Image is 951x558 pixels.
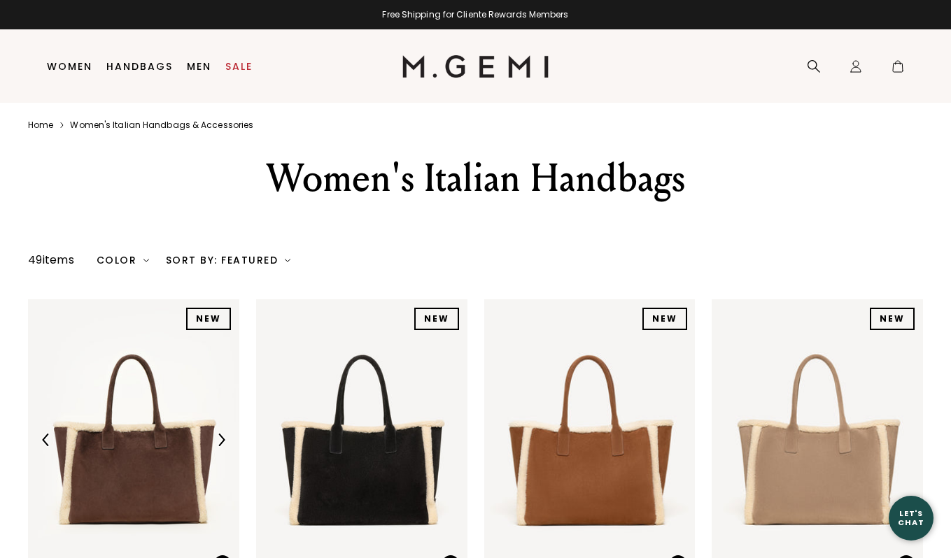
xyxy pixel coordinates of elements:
[166,255,290,266] div: Sort By: Featured
[870,308,915,330] div: NEW
[187,61,211,72] a: Men
[215,434,227,446] img: Next Arrow
[40,434,52,446] img: Previous Arrow
[106,61,173,72] a: Handbags
[28,252,74,269] div: 49 items
[97,255,149,266] div: Color
[642,308,687,330] div: NEW
[143,257,149,263] img: chevron-down.svg
[402,55,549,78] img: M.Gemi
[28,120,53,131] a: Home
[889,509,934,527] div: Let's Chat
[225,61,253,72] a: Sale
[285,257,290,263] img: chevron-down.svg
[216,153,735,203] div: Women's Italian Handbags
[70,120,253,131] a: Women's italian handbags & accessories
[414,308,459,330] div: NEW
[47,61,92,72] a: Women
[186,308,231,330] div: NEW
